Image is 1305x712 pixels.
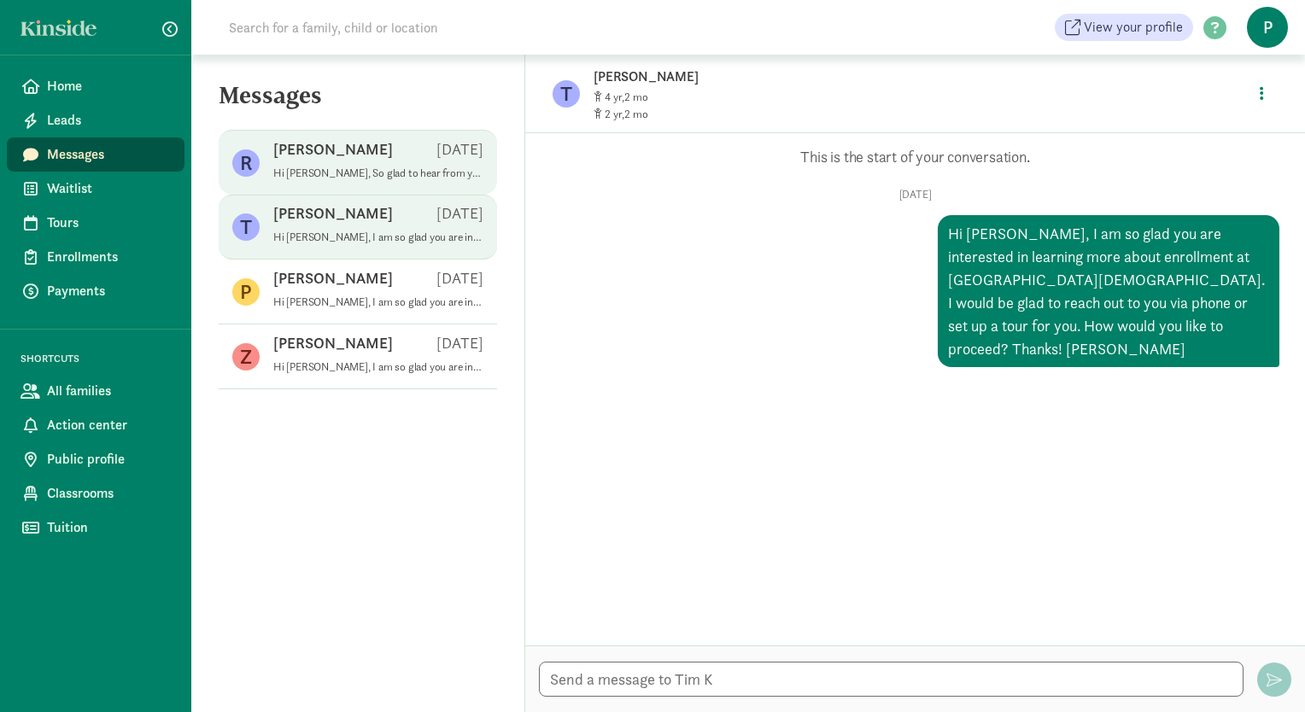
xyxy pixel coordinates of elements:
[47,281,171,301] span: Payments
[232,149,260,177] figure: R
[436,203,483,224] p: [DATE]
[7,103,184,137] a: Leads
[7,137,184,172] a: Messages
[938,215,1279,367] div: Hi [PERSON_NAME], I am so glad you are interested in learning more about enrollment at [GEOGRAPHI...
[273,203,393,224] p: [PERSON_NAME]
[436,333,483,353] p: [DATE]
[273,231,483,244] p: Hi [PERSON_NAME], I am so glad you are interested in learning more about enrollment at [GEOGRAPHI...
[273,139,393,160] p: [PERSON_NAME]
[47,449,171,470] span: Public profile
[624,107,648,121] span: 2
[7,274,184,308] a: Payments
[273,268,393,289] p: [PERSON_NAME]
[47,415,171,435] span: Action center
[7,442,184,476] a: Public profile
[47,144,171,165] span: Messages
[219,10,698,44] input: Search for a family, child or location
[7,206,184,240] a: Tours
[47,247,171,267] span: Enrollments
[551,147,1279,167] p: This is the start of your conversation.
[273,166,483,180] p: Hi [PERSON_NAME], So glad to hear from you about learning more about Wallingford [DEMOGRAPHIC_DAT...
[7,240,184,274] a: Enrollments
[605,90,624,104] span: 4
[7,511,184,545] a: Tuition
[47,483,171,504] span: Classrooms
[1055,14,1193,41] a: View your profile
[7,408,184,442] a: Action center
[47,110,171,131] span: Leads
[1084,17,1183,38] span: View your profile
[47,517,171,538] span: Tuition
[47,178,171,199] span: Waitlist
[7,69,184,103] a: Home
[436,268,483,289] p: [DATE]
[273,360,483,374] p: Hi [PERSON_NAME], I am so glad you are interested in learning more about enrollment at [GEOGRAPHI...
[47,213,171,233] span: Tours
[47,381,171,401] span: All families
[232,213,260,241] figure: T
[191,82,524,123] h5: Messages
[232,278,260,306] figure: P
[553,80,580,108] figure: T
[1247,7,1288,48] span: P
[47,76,171,96] span: Home
[273,333,393,353] p: [PERSON_NAME]
[7,374,184,408] a: All families
[273,295,483,309] p: Hi [PERSON_NAME], I am so glad you are interested in learning more about enrollment at [GEOGRAPHI...
[7,476,184,511] a: Classrooms
[551,188,1279,201] p: [DATE]
[436,139,483,160] p: [DATE]
[7,172,184,206] a: Waitlist
[624,90,648,104] span: 2
[594,65,1132,89] p: [PERSON_NAME]
[605,107,624,121] span: 2
[232,343,260,371] figure: Z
